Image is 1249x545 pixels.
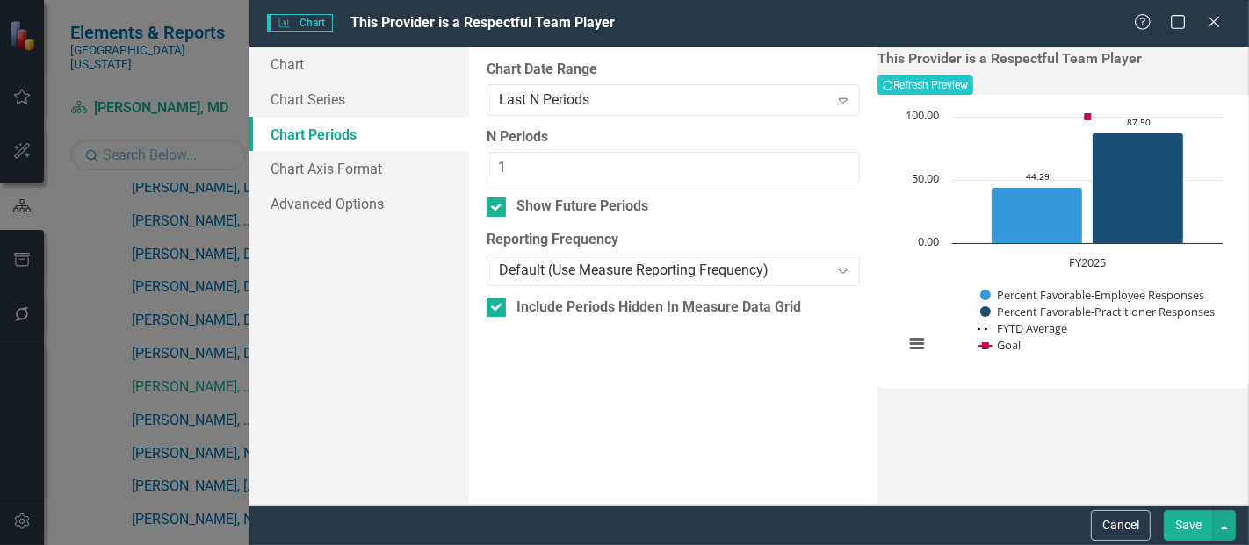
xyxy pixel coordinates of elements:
text: 44.29 [1026,170,1050,183]
button: Save [1164,510,1213,541]
h3: This Provider is a Respectful Team Player [877,51,1249,67]
button: Show Goal [979,338,1021,353]
text: FY2025 [1069,255,1106,270]
text: Percent Favorable-Practitioner Responses [997,304,1215,319]
span: Chart [267,14,332,32]
text: Goal [997,337,1021,353]
button: Show FYTD Average [978,321,1069,336]
path: FY2025, 87.5. Percent Favorable-Practitioner Responses. [1093,133,1184,244]
text: 87.50 [1127,116,1151,128]
g: FYTD Average, series 3 of 4. Line with 1 data point. [1085,156,1092,163]
label: Reporting Frequency [487,230,860,250]
div: Chart. Highcharts interactive chart. [895,108,1231,371]
path: FY2025, 100. Goal. [1085,113,1092,120]
span: This Provider is a Respectful Team Player [350,14,615,31]
a: Chart Axis Format [249,151,469,186]
g: Percent Favorable-Employee Responses, series 1 of 4. Bar series with 1 bar. [992,188,1083,244]
button: Cancel [1091,510,1151,541]
button: Show Percent Favorable-Practitioner Responses [980,305,1216,319]
text: 100.00 [906,107,939,123]
svg: Interactive chart [895,108,1231,371]
div: Show Future Periods [516,197,648,217]
div: Default (Use Measure Reporting Frequency) [499,261,828,281]
g: Percent Favorable-Practitioner Responses, series 2 of 4. Bar series with 1 bar. [1093,133,1184,244]
label: Chart Date Range [487,60,860,80]
text: 0.00 [918,233,939,249]
a: Advanced Options [249,186,469,221]
div: Last N Periods [499,90,828,110]
button: View chart menu, Chart [905,331,929,355]
a: Chart Series [249,82,469,117]
label: N Periods [487,127,860,147]
div: Include Periods Hidden In Measure Data Grid [516,298,801,318]
path: FY2025, 44.29. Percent Favorable-Employee Responses. [992,188,1083,244]
button: Show Percent Favorable-Employee Responses [980,288,1205,303]
a: Chart Periods [249,117,469,152]
text: Percent Favorable-Employee Responses [997,287,1204,303]
a: Chart [249,47,469,82]
text: FYTD Average [997,320,1067,336]
g: Goal, series 4 of 4. Line with 1 data point. [1085,113,1092,120]
text: 50.00 [912,170,939,186]
button: Refresh Preview [877,75,973,95]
